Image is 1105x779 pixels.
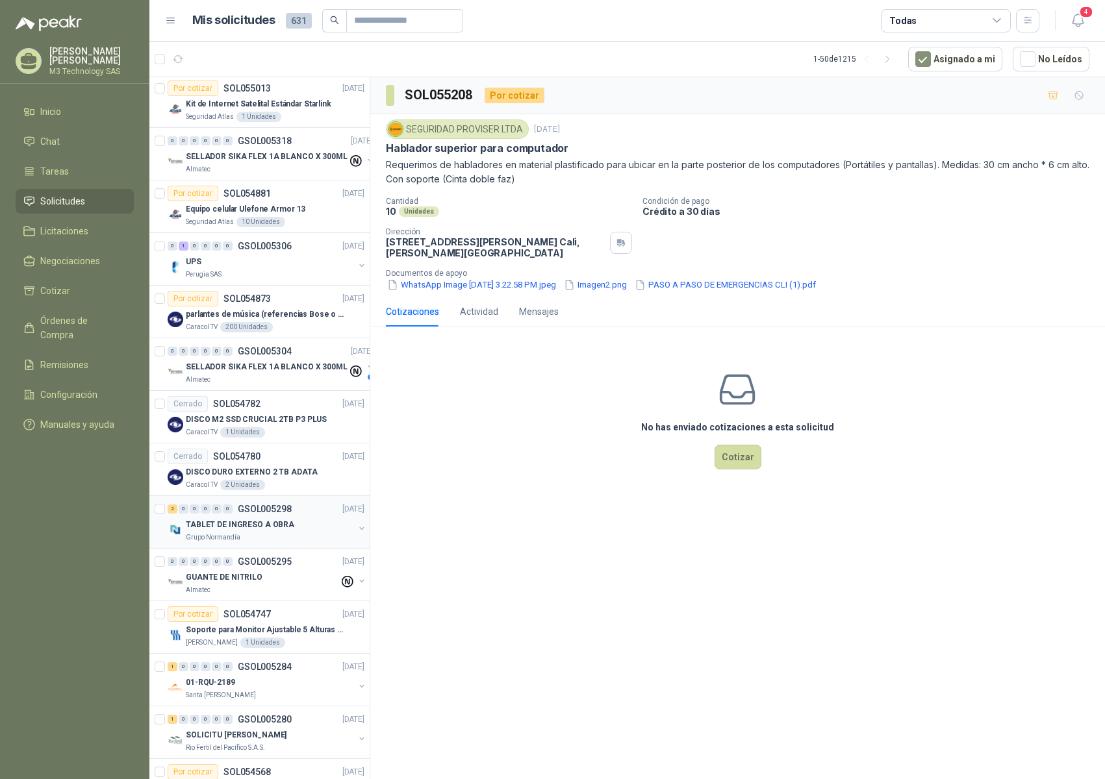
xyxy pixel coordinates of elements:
[186,427,218,438] p: Caracol TV
[186,532,240,543] p: Grupo Normandía
[223,136,233,145] div: 0
[212,347,222,356] div: 0
[168,659,367,700] a: 1 0 0 0 0 0 GSOL005284[DATE] Company Logo01-RQU-2189Santa [PERSON_NAME]
[149,601,370,654] a: Por cotizarSOL054747[DATE] Company LogoSoporte para Monitor Ajustable 5 Alturas Mini[PERSON_NAME]...
[186,585,210,595] p: Almatec
[186,571,262,584] p: GUANTE DE NITRILO
[16,308,134,347] a: Órdenes de Compra
[342,188,364,200] p: [DATE]
[168,522,183,538] img: Company Logo
[342,556,364,568] p: [DATE]
[186,256,201,268] p: UPS
[399,206,439,217] div: Unidades
[168,417,183,432] img: Company Logo
[212,557,222,566] div: 0
[1079,6,1093,18] span: 4
[40,314,121,342] span: Órdenes de Compra
[179,347,188,356] div: 0
[1066,9,1089,32] button: 4
[16,159,134,184] a: Tareas
[190,715,199,724] div: 0
[642,197,1100,206] p: Condición de pago
[238,136,292,145] p: GSOL005318
[186,676,235,689] p: 01-RQU-2189
[49,47,134,65] p: [PERSON_NAME] [PERSON_NAME]
[16,352,134,377] a: Remisiones
[149,391,370,443] a: CerradoSOL054782[DATE] Company LogoDISCO M2 SSD CRUCIAL 2TB P3 PLUSCaracol TV1 Unidades
[168,575,183,590] img: Company Logo
[238,715,292,724] p: GSOL005280
[168,347,177,356] div: 0
[168,501,367,543] a: 2 0 0 0 0 0 GSOL005298[DATE] Company LogoTABLET DE INGRESO A OBRAGrupo Normandía
[168,554,367,595] a: 0 0 0 0 0 0 GSOL005295[DATE] Company LogoGUANTE DE NITRILOAlmatec
[179,241,188,251] div: 1
[342,608,364,621] p: [DATE]
[49,68,134,75] p: M3 Technology SAS
[186,414,327,426] p: DISCO M2 SSD CRUCIAL 2TB P3 PLUS
[168,259,183,275] img: Company Logo
[908,47,1002,71] button: Asignado a mi
[16,278,134,303] a: Cotizar
[190,557,199,566] div: 0
[342,766,364,778] p: [DATE]
[201,557,210,566] div: 0
[168,238,367,280] a: 0 1 0 0 0 0 GSOL005306[DATE] Company LogoUPSPerugia SAS
[149,75,370,128] a: Por cotizarSOL055013[DATE] Company LogoKit de Internet Satelital Estándar StarlinkSeguridad Atlas...
[212,136,222,145] div: 0
[201,241,210,251] div: 0
[223,241,233,251] div: 0
[238,504,292,513] p: GSOL005298
[889,14,917,28] div: Todas
[186,217,234,227] p: Seguridad Atlas
[238,662,292,671] p: GSOL005284
[40,358,88,372] span: Remisiones
[186,361,348,373] p: SELLADOR SIKA FLEX 1A BLANCO X 300ML
[534,123,560,136] p: [DATE]
[168,732,183,748] img: Company Logo
[186,151,348,163] p: SELLADOR SIKA FLEX 1A BLANCO X 300ML
[168,154,183,169] img: Company Logo
[168,711,367,753] a: 1 0 0 0 0 0 GSOL005280[DATE] Company LogoSOLICITU [PERSON_NAME]Rio Fertil del Pacífico S.A.S.
[386,304,439,319] div: Cotizaciones
[342,240,364,253] p: [DATE]
[223,84,271,93] p: SOL055013
[168,680,183,695] img: Company Logo
[186,203,305,216] p: Equipo celular Ulefone Armor 13
[633,278,817,291] button: PASO A PASO DE EMERGENCIAS CLI (1).pdf
[240,637,285,648] div: 1 Unidades
[40,194,85,208] span: Solicitudes
[223,662,233,671] div: 0
[1013,47,1089,71] button: No Leídos
[168,101,183,117] img: Company Logo
[168,396,208,412] div: Cerrado
[220,480,265,490] div: 2 Unidades
[201,715,210,724] div: 0
[168,186,218,201] div: Por cotizar
[179,136,188,145] div: 0
[186,308,348,321] p: parlantes de música (referencias Bose o Alexa) CON MARCACION 1 LOGO (Mas datos en el adjunto)
[192,11,275,30] h1: Mis solicitudes
[485,88,544,103] div: Por cotizar
[40,224,88,238] span: Licitaciones
[201,136,210,145] div: 0
[342,503,364,515] p: [DATE]
[40,388,97,402] span: Configuración
[16,189,134,214] a: Solicitudes
[238,557,292,566] p: GSOL005295
[186,322,218,332] p: Caracol TV
[186,112,234,122] p: Seguridad Atlas
[330,16,339,25] span: search
[186,269,222,280] p: Perugia SAS
[186,690,256,700] p: Santa [PERSON_NAME]
[386,236,605,258] p: [STREET_ADDRESS][PERSON_NAME] Cali , [PERSON_NAME][GEOGRAPHIC_DATA]
[286,13,312,29] span: 631
[186,729,286,741] p: SOLICITU [PERSON_NAME]
[212,504,222,513] div: 0
[351,135,373,147] p: [DATE]
[190,136,199,145] div: 0
[342,713,364,726] p: [DATE]
[186,98,331,110] p: Kit de Internet Satelital Estándar Starlink
[351,345,373,358] p: [DATE]
[168,627,183,643] img: Company Logo
[342,451,364,463] p: [DATE]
